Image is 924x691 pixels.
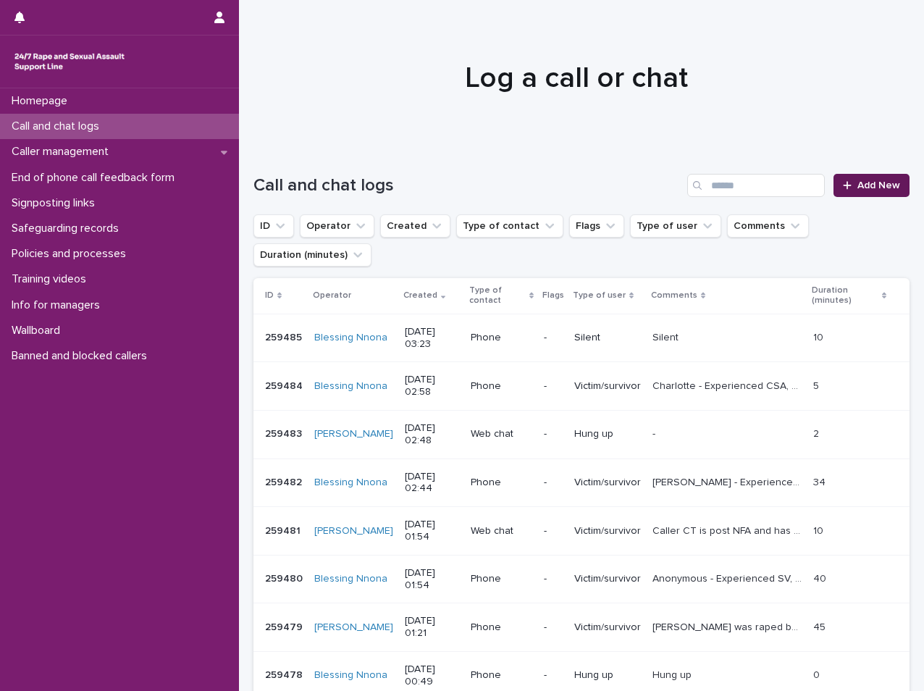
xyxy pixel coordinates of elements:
[574,428,641,440] p: Hung up
[6,272,98,286] p: Training videos
[727,214,809,238] button: Comments
[253,214,294,238] button: ID
[542,288,564,303] p: Flags
[471,669,532,682] p: Phone
[6,247,138,261] p: Policies and processes
[544,573,563,585] p: -
[6,120,111,133] p: Call and chat logs
[6,222,130,235] p: Safeguarding records
[687,174,825,197] input: Search
[405,615,459,640] p: [DATE] 01:21
[314,428,393,440] a: [PERSON_NAME]
[6,349,159,363] p: Banned and blocked callers
[544,428,563,440] p: -
[652,522,805,537] p: Caller CT is post NFA and has challenged some of the police investigation. Was struggling with ty...
[652,425,658,440] p: -
[405,567,459,592] p: [DATE] 01:54
[265,288,274,303] p: ID
[12,47,127,76] img: rhQMoQhaT3yELyF149Cw
[253,410,910,458] tr: 259483259483 [PERSON_NAME] [DATE] 02:48Web chat-Hung up-- 22
[265,570,306,585] p: 259480
[574,380,641,393] p: Victim/survivor
[471,573,532,585] p: Phone
[253,458,910,507] tr: 259482259482 Blessing Nnona [DATE] 02:44Phone-Victim/survivor[PERSON_NAME] - Experienced SV, expl...
[6,324,72,338] p: Wallboard
[253,314,910,362] tr: 259485259485 Blessing Nnona [DATE] 03:23Phone-SilentSilentSilent 1010
[405,471,459,495] p: [DATE] 02:44
[265,619,306,634] p: 259479
[253,362,910,411] tr: 259484259484 Blessing Nnona [DATE] 02:58Phone-Victim/survivorCharlotte - Experienced CSA, explore...
[813,474,828,489] p: 34
[652,619,805,634] p: Chatter Samuel was raped by his partner and coerced into having sex with him.
[573,288,626,303] p: Type of user
[544,669,563,682] p: -
[314,525,393,537] a: [PERSON_NAME]
[314,380,387,393] a: Blessing Nnona
[6,298,112,312] p: Info for managers
[813,619,828,634] p: 45
[813,329,826,344] p: 10
[253,61,899,96] h1: Log a call or chat
[253,603,910,652] tr: 259479259479 [PERSON_NAME] [DATE] 01:21Phone-Victim/survivor[PERSON_NAME] was raped by his partne...
[652,666,694,682] p: Hung up
[652,329,681,344] p: Silent
[314,669,387,682] a: Blessing Nnona
[380,214,450,238] button: Created
[403,288,437,303] p: Created
[265,474,305,489] p: 259482
[456,214,563,238] button: Type of contact
[813,522,826,537] p: 10
[6,171,186,185] p: End of phone call feedback form
[253,555,910,603] tr: 259480259480 Blessing Nnona [DATE] 01:54Phone-Victim/survivorAnonymous - Experienced SV, explored...
[544,621,563,634] p: -
[253,507,910,556] tr: 259481259481 [PERSON_NAME] [DATE] 01:54Web chat-Victim/survivorCaller CT is post NFA and has chal...
[471,477,532,489] p: Phone
[651,288,697,303] p: Comments
[471,621,532,634] p: Phone
[812,282,878,309] p: Duration (minutes)
[813,425,822,440] p: 2
[300,214,374,238] button: Operator
[265,666,306,682] p: 259478
[253,243,371,267] button: Duration (minutes)
[630,214,721,238] button: Type of user
[405,663,459,688] p: [DATE] 00:49
[544,525,563,537] p: -
[574,621,641,634] p: Victim/survivor
[544,477,563,489] p: -
[574,525,641,537] p: Victim/survivor
[813,666,823,682] p: 0
[405,519,459,543] p: [DATE] 01:54
[574,573,641,585] p: Victim/survivor
[652,474,805,489] p: Katie - Experienced SV, explored feelings, provided emotional support, empowered, explored options.
[471,332,532,344] p: Phone
[833,174,910,197] a: Add New
[405,326,459,351] p: [DATE] 03:23
[544,332,563,344] p: -
[314,332,387,344] a: Blessing Nnona
[265,377,306,393] p: 259484
[6,145,120,159] p: Caller management
[265,425,305,440] p: 259483
[813,377,822,393] p: 5
[857,180,900,190] span: Add New
[265,522,303,537] p: 259481
[265,329,305,344] p: 259485
[544,380,563,393] p: -
[813,570,829,585] p: 40
[652,377,805,393] p: Charlotte - Experienced CSA, explored feelings, provided emotional support, empowered, caller was...
[471,525,532,537] p: Web chat
[574,332,641,344] p: Silent
[253,175,681,196] h1: Call and chat logs
[314,621,393,634] a: [PERSON_NAME]
[314,573,387,585] a: Blessing Nnona
[405,374,459,398] p: [DATE] 02:58
[469,282,525,309] p: Type of contact
[405,422,459,447] p: [DATE] 02:48
[6,94,79,108] p: Homepage
[314,477,387,489] a: Blessing Nnona
[574,669,641,682] p: Hung up
[652,570,805,585] p: Anonymous - Experienced SV, explored feelings, provided emotional support, empowered, explored op...
[6,196,106,210] p: Signposting links
[574,477,641,489] p: Victim/survivor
